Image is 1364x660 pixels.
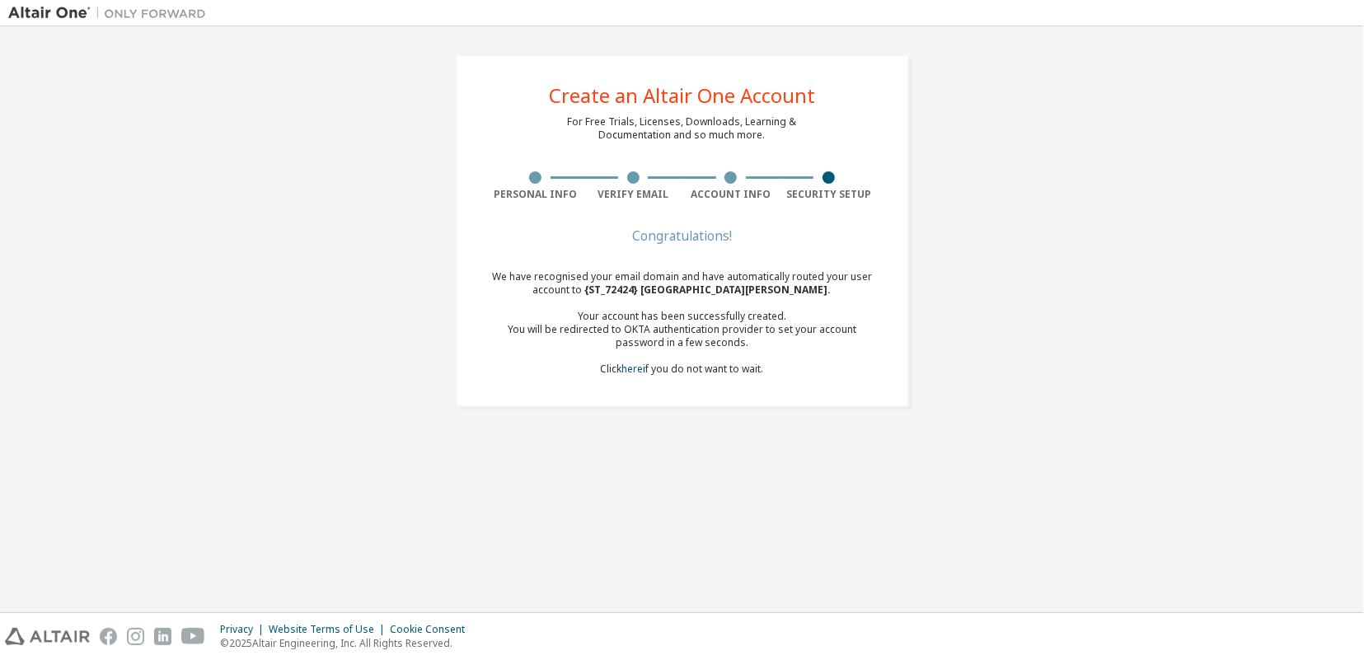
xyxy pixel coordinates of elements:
[220,636,475,650] p: © 2025 Altair Engineering, Inc. All Rights Reserved.
[780,188,878,201] div: Security Setup
[8,5,214,21] img: Altair One
[487,270,878,376] div: We have recognised your email domain and have automatically routed your user account to Click if ...
[5,628,90,645] img: altair_logo.svg
[487,310,878,323] div: Your account has been successfully created.
[390,623,475,636] div: Cookie Consent
[622,362,644,376] a: here
[127,628,144,645] img: instagram.svg
[487,188,585,201] div: Personal Info
[487,323,878,349] div: You will be redirected to OKTA authentication provider to set your account password in a few seco...
[154,628,171,645] img: linkedin.svg
[568,115,797,142] div: For Free Trials, Licenses, Downloads, Learning & Documentation and so much more.
[584,188,682,201] div: Verify Email
[269,623,390,636] div: Website Terms of Use
[487,231,878,241] div: Congratulations!
[181,628,205,645] img: youtube.svg
[549,86,815,105] div: Create an Altair One Account
[100,628,117,645] img: facebook.svg
[682,188,780,201] div: Account Info
[220,623,269,636] div: Privacy
[585,283,832,297] span: {ST_72424} [GEOGRAPHIC_DATA][PERSON_NAME] .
